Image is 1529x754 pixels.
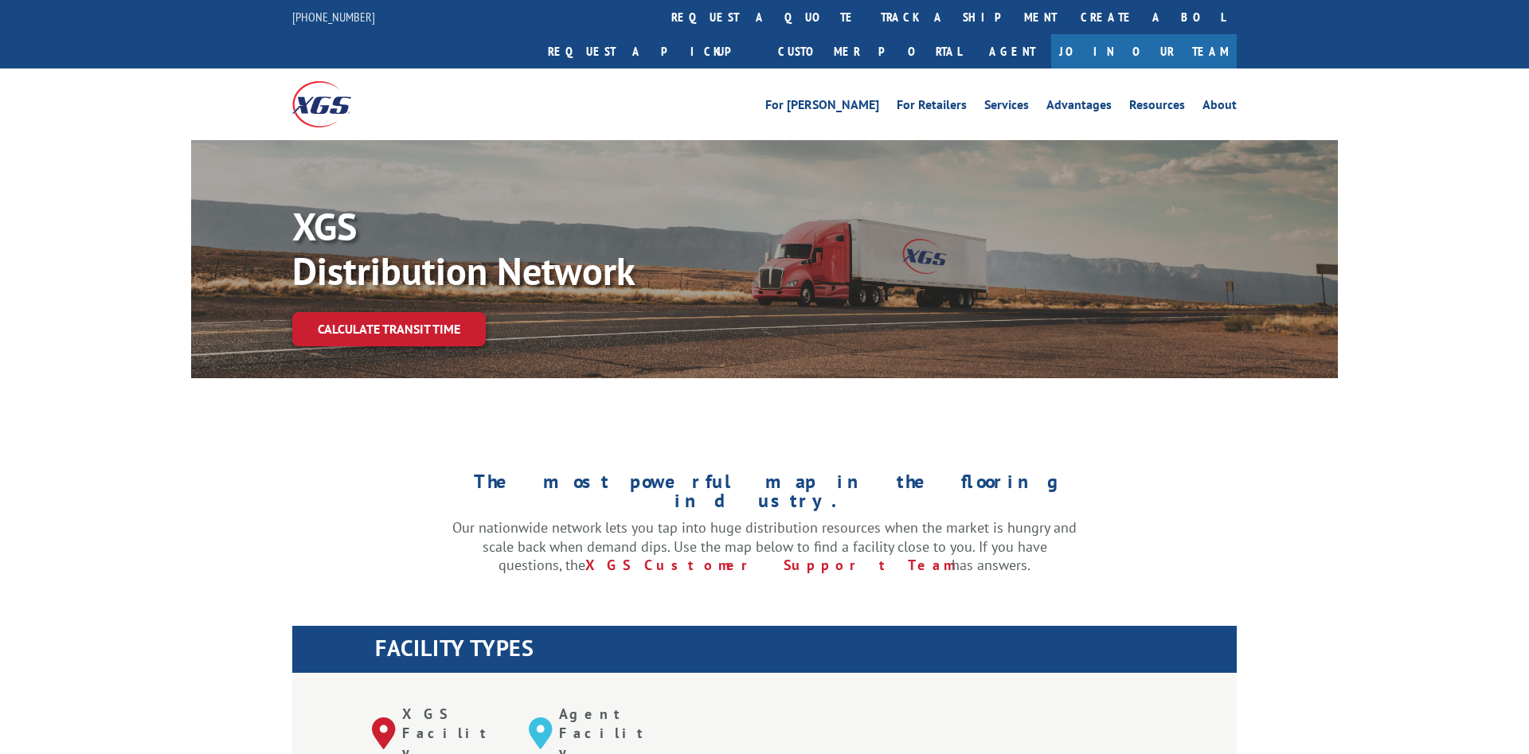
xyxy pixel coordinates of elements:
[897,99,967,116] a: For Retailers
[452,472,1077,518] h1: The most powerful map in the flooring industry.
[1051,34,1237,68] a: Join Our Team
[765,99,879,116] a: For [PERSON_NAME]
[292,204,770,293] p: XGS Distribution Network
[452,518,1077,575] p: Our nationwide network lets you tap into huge distribution resources when the market is hungry an...
[536,34,766,68] a: Request a pickup
[1202,99,1237,116] a: About
[973,34,1051,68] a: Agent
[984,99,1029,116] a: Services
[1046,99,1112,116] a: Advantages
[292,312,486,346] a: Calculate transit time
[292,9,375,25] a: [PHONE_NUMBER]
[585,556,952,574] a: XGS Customer Support Team
[1129,99,1185,116] a: Resources
[375,637,1237,667] h1: FACILITY TYPES
[766,34,973,68] a: Customer Portal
